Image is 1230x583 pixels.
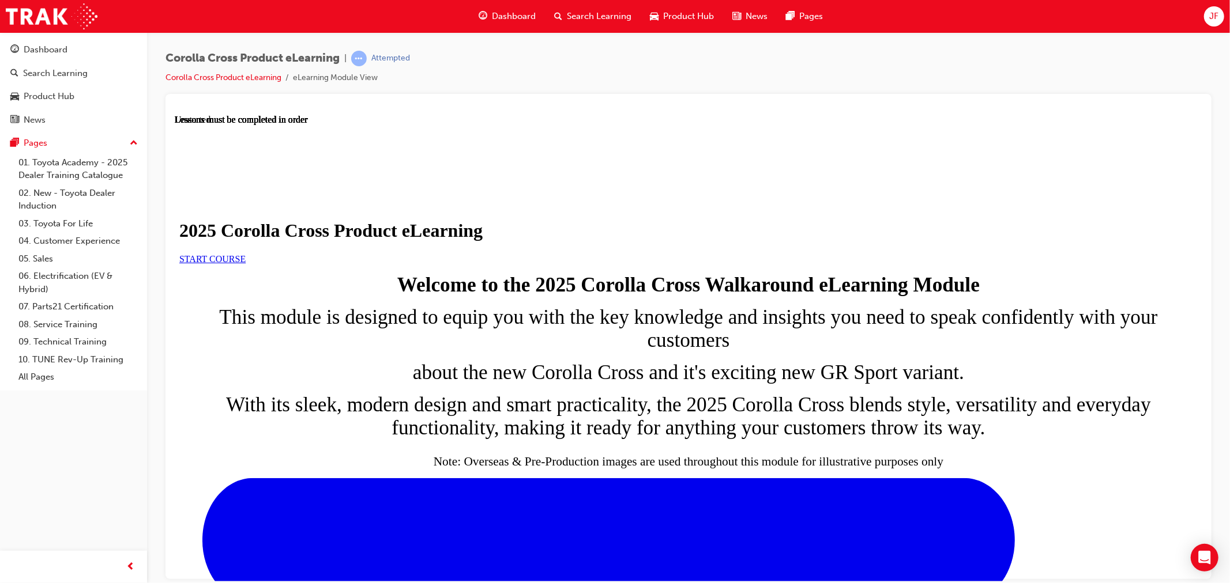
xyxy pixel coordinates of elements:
span: This module is designed to equip you with the key knowledge and insights you need to speak confid... [44,191,983,237]
a: Corolla Cross Product eLearning [165,73,281,82]
button: DashboardSearch LearningProduct HubNews [5,37,142,132]
span: prev-icon [127,560,136,574]
a: All Pages [14,368,142,386]
span: news-icon [732,9,741,24]
a: News [5,109,142,131]
a: 04. Customer Experience [14,232,142,250]
span: Product Hub [663,10,714,23]
span: Corolla Cross Product eLearning [165,52,340,65]
div: Dashboard [24,43,67,56]
span: car-icon [650,9,659,24]
li: eLearning Module View [293,71,378,85]
a: Search Learning [5,63,142,84]
span: With its sleek, modern design and smart practicality, the 2025 Corolla Cross blends style, versat... [51,279,976,324]
h1: 2025 Corolla Cross Product eLearning [5,105,1023,127]
button: Pages [5,132,142,154]
a: 09. Technical Training [14,333,142,351]
button: JF [1204,6,1224,26]
a: guage-iconDashboard [469,5,545,28]
a: pages-iconPages [777,5,832,28]
div: Product Hub [24,90,74,103]
img: Trak [6,3,97,29]
a: search-iconSearch Learning [545,5,641,28]
span: Pages [799,10,823,23]
div: Attempted [371,53,410,64]
span: search-icon [554,9,562,24]
span: about the new Corolla Cross and it's exciting new GR Sport variant. [238,247,789,269]
a: Product Hub [5,86,142,107]
span: guage-icon [10,45,19,55]
span: JF [1209,10,1218,23]
a: 01. Toyota Academy - 2025 Dealer Training Catalogue [14,154,142,184]
a: START COURSE [5,139,71,149]
span: search-icon [10,69,18,79]
div: News [24,113,46,127]
a: news-iconNews [723,5,777,28]
span: Dashboard [492,10,536,23]
span: up-icon [130,136,138,151]
a: Dashboard [5,39,142,60]
a: 07. Parts21 Certification [14,298,142,316]
a: 05. Sales [14,250,142,268]
sub: Note: Overseas & Pre-Production images are used throughout this module for illustrative purposes ... [259,340,769,354]
span: pages-icon [786,9,795,24]
strong: Welcome to the 2025 Corolla Cross Walkaround eLearning Module [223,159,805,181]
span: News [746,10,768,23]
div: Open Intercom Messenger [1191,544,1218,571]
span: learningRecordVerb_ATTEMPT-icon [351,51,367,66]
div: Search Learning [23,67,88,80]
span: pages-icon [10,138,19,149]
a: 10. TUNE Rev-Up Training [14,351,142,369]
a: 02. New - Toyota Dealer Induction [14,184,142,215]
span: guage-icon [479,9,487,24]
span: | [344,52,347,65]
span: car-icon [10,92,19,102]
div: Pages [24,137,47,150]
span: news-icon [10,115,19,126]
a: 06. Electrification (EV & Hybrid) [14,267,142,298]
a: 08. Service Training [14,316,142,334]
a: car-iconProduct Hub [641,5,723,28]
a: 03. Toyota For Life [14,215,142,233]
span: Search Learning [567,10,631,23]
